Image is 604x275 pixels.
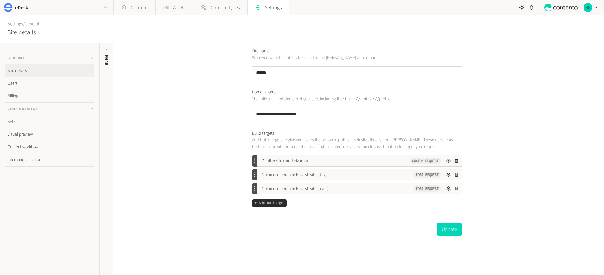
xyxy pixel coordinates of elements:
[103,55,110,65] span: Menu
[5,90,94,102] a: Billing
[5,141,94,153] a: Content workflow
[25,20,39,27] span: General
[262,185,329,192] span: Not in use - Granite Publish site (main)
[4,3,13,12] img: eDesk
[8,56,25,61] span: General
[211,4,240,11] span: Content types
[252,130,274,137] label: Build targets
[413,172,441,178] code: POST Request
[8,20,23,27] a: Settings
[5,77,94,90] a: Users
[8,28,36,37] h2: Site details
[5,64,94,77] a: Site details
[8,106,38,112] span: Configuration
[5,153,94,166] a: Internationalisation
[252,199,287,207] button: Add build target
[5,115,94,128] a: SEO
[252,137,462,150] p: Add build targets to give your users the option to publish their site directly from [PERSON_NAME]...
[262,172,327,178] span: Not in use - Granite Publish site (dev)
[437,223,462,236] button: Update
[584,3,592,12] img: Nikola Nikolov
[252,96,462,102] p: The fully qualified domain of your site, including the or prefix.
[252,48,271,55] label: Site name
[252,89,278,96] label: Domain name
[413,185,441,192] code: POST Request
[410,158,441,164] code: Custom Request
[15,4,28,11] h2: eDesk
[5,128,94,141] a: Visual preview
[343,97,360,101] code: https://
[252,55,462,61] p: What you want this site to be called in the [PERSON_NAME] admin panel.
[364,97,379,101] code: http://
[23,20,25,27] span: /
[265,4,282,11] span: Settings
[262,158,308,164] span: Publish site (prod-vizamo)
